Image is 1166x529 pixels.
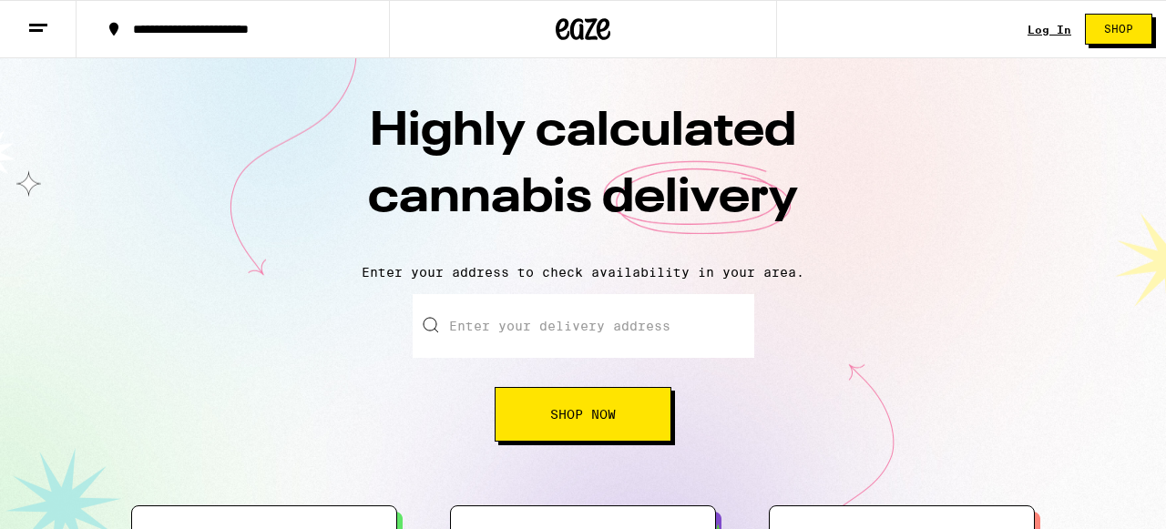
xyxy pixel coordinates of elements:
button: Shop Now [495,387,671,442]
button: Shop [1085,14,1152,45]
h1: Highly calculated cannabis delivery [264,99,902,250]
p: Enter your address to check availability in your area. [18,265,1148,280]
span: Shop [1104,24,1133,35]
input: Enter your delivery address [413,294,754,358]
a: Log In [1028,24,1071,36]
span: Shop Now [550,408,616,421]
a: Shop [1071,14,1166,45]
